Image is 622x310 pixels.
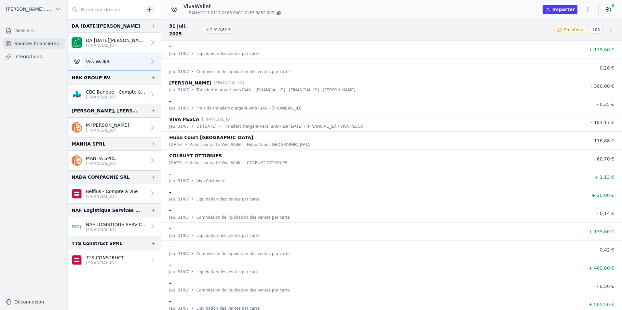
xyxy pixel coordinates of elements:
[72,222,82,232] img: FINTRO_BE_BUSINESS_GEBABEBB.png
[86,221,147,228] p: NAF LOGISTIQUE SERVICES SR
[169,232,189,239] p: jeu. 31/07
[192,196,194,202] div: •
[591,138,614,143] span: - 116,88 €
[72,206,140,214] div: NAF Logistique Services SRL
[169,97,171,105] p: -
[196,251,290,257] p: Commission de liquidation des ventes par carte
[6,6,52,12] span: [PERSON_NAME], [PERSON_NAME]
[169,69,189,75] p: jeu. 31/07
[68,84,161,104] a: CBC Banque - Compte à vue [FINANCIAL_ID]
[3,25,65,36] a: Dossiers
[169,152,222,160] p: COLRUYT OTTIGNIES
[3,4,65,14] button: [PERSON_NAME], [PERSON_NAME]
[86,122,129,128] p: M [PERSON_NAME]
[190,141,312,148] p: Achat par carte Viva Wallet - Hubo Court [GEOGRAPHIC_DATA]
[196,196,260,202] p: Liquidation des ventes par carte
[169,261,171,269] p: -
[192,214,194,221] div: •
[192,287,194,293] div: •
[169,87,189,93] p: jeu. 31/07
[597,65,614,71] span: - 0,28 €
[169,79,211,87] p: [PERSON_NAME]
[192,87,194,93] div: •
[68,52,161,71] a: VivaWallet
[72,255,82,265] img: belfius.png
[196,232,260,239] p: Liquidation des ventes par carte
[86,227,147,232] p: [FINANCIAL_ID]
[86,37,147,44] p: DA [DATE][PERSON_NAME]
[3,51,65,62] a: Intégrations
[192,269,194,275] div: •
[86,95,147,100] p: [FINANCIAL_ID]
[590,26,602,34] span: 208
[196,287,290,293] p: Commission de liquidation des ventes par carte
[187,10,274,16] span: IBAN: MG11 0117 0166 0001 2167 6832 687
[72,74,110,82] div: HBK-GROUP BV
[68,184,161,203] a: Belfius - Compte à vue [FINANCIAL_ID]
[185,10,186,16] span: -
[597,284,614,289] span: - 0,56 €
[203,26,233,34] span: + 2 918,62 €
[196,105,302,111] p: Frais de transfert d'argent vers IBAN - [FINANCIAL_ID]
[68,217,161,237] a: NAF LOGISTIQUE SERVICES SR [FINANCIAL_ID]
[169,279,171,287] p: -
[169,206,171,214] p: -
[169,160,183,166] p: [DATE]
[72,56,82,67] img: Viva-Wallet.webp
[192,105,194,111] div: •
[597,102,614,107] span: - 0,25 €
[169,188,171,196] p: -
[86,128,129,133] p: [FINANCIAL_ID]
[72,122,82,133] img: ing.png
[72,37,82,48] img: BNP_BE_BUSINESS_GEBABEBB.png
[192,123,194,130] div: •
[169,105,189,111] p: jeu. 31/07
[224,123,363,130] p: Transfert d'argent vers IBAN - Da [DATE] - [FINANCIAL_ID] - VIVA PESCA
[169,61,171,69] p: -
[86,89,147,95] p: CBC Banque - Compte à vue
[588,47,614,52] span: + 179,00 €
[196,269,260,275] p: Liquidation des ventes par carte
[86,58,110,65] p: VivaWallet
[597,211,614,216] span: - 0,14 €
[72,89,82,99] img: CBC_CREGBEBB.png
[169,4,180,15] img: Viva-Wallet.webp
[86,155,116,161] p: MANHA SPRL
[68,33,161,52] a: DA [DATE][PERSON_NAME] [FINANCIAL_ID]
[72,140,105,148] div: MANHA SPRL
[597,247,614,252] span: - 0,42 €
[169,178,189,184] p: jeu. 31/07
[169,170,171,178] p: -
[72,173,129,181] div: NADA COMPAGNIE SRL
[169,22,200,38] span: 31 juil. 2025
[196,178,225,184] p: Viva Cashback
[169,196,189,202] p: jeu. 31/07
[72,239,122,247] div: TTS Construct SPRL
[72,22,140,30] div: DA [DATE][PERSON_NAME]
[192,232,194,239] div: •
[169,214,189,221] p: jeu. 31/07
[588,265,614,271] span: + 409,00 €
[196,214,290,221] p: Commission de liquidation des ventes par carte
[591,193,614,198] span: + 20,00 €
[588,229,614,234] span: + 135,00 €
[86,161,116,166] p: [FINANCIAL_ID]
[219,123,221,130] div: •
[543,5,577,14] button: Importer
[169,50,189,57] p: jeu. 31/07
[86,260,124,265] p: [FINANCIAL_ID]
[86,194,138,199] p: [FINANCIAL_ID]
[196,123,216,130] p: Da [DATE]
[192,251,194,257] div: •
[183,3,282,10] p: VivaWallet
[86,43,147,48] p: [FINANCIAL_ID]
[196,50,260,57] p: Liquidation des ventes par carte
[185,160,187,166] div: •
[68,118,161,137] a: M [PERSON_NAME] [FINANCIAL_ID]
[72,188,82,199] img: belfius.png
[169,141,183,148] p: [DATE]
[192,50,194,57] div: •
[86,188,138,195] p: Belfius - Compte à vue
[169,134,253,141] p: Hubo Court [GEOGRAPHIC_DATA]
[169,287,189,293] p: jeu. 31/07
